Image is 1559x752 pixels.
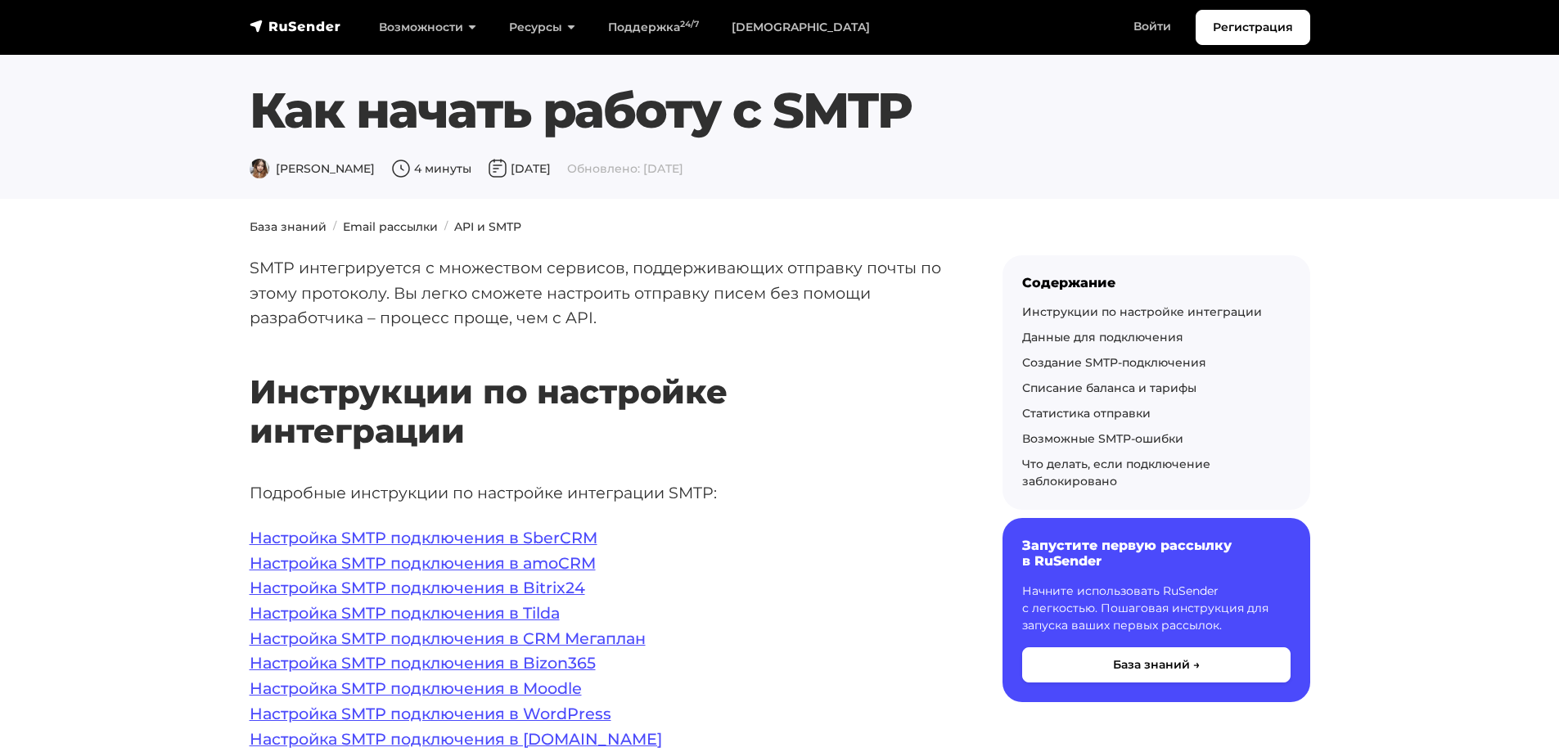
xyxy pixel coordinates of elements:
h1: Как начать работу с SMTP [250,81,1310,140]
a: API и SMTP [454,219,521,234]
h6: Запустите первую рассылку в RuSender [1022,538,1291,569]
button: База знаний → [1022,647,1291,682]
a: Данные для подключения [1022,330,1183,344]
a: Ресурсы [493,11,592,44]
span: Обновлено: [DATE] [567,161,683,176]
a: Email рассылки [343,219,438,234]
a: Возможности [363,11,493,44]
a: Списание баланса и тарифы [1022,381,1196,395]
a: Статистика отправки [1022,406,1151,421]
a: Настройка SMTP подключения в Bizon365 [250,653,596,673]
a: База знаний [250,219,327,234]
a: Войти [1117,10,1187,43]
a: Что делать, если подключение заблокировано [1022,457,1210,489]
span: [PERSON_NAME] [250,161,375,176]
img: Время чтения [391,159,411,178]
a: Настройка SMTP подключения в amoCRM [250,553,596,573]
a: Настройка SMTP подключения в Tilda [250,603,560,623]
a: Настройка SMTP подключения в SberCRM [250,528,597,547]
a: Поддержка24/7 [592,11,715,44]
sup: 24/7 [680,19,699,29]
a: Настройка SMTP подключения в [DOMAIN_NAME] [250,729,662,749]
div: Содержание [1022,275,1291,290]
span: 4 минуты [391,161,471,176]
img: Дата публикации [488,159,507,178]
nav: breadcrumb [240,218,1320,236]
a: Настройка SMTP подключения в Bitrix24 [250,578,585,597]
img: RuSender [250,18,341,34]
a: [DEMOGRAPHIC_DATA] [715,11,886,44]
a: Возможные SMTP-ошибки [1022,431,1183,446]
a: Регистрация [1196,10,1310,45]
h2: Инструкции по настройке интеграции [250,324,950,451]
p: Начните использовать RuSender с легкостью. Пошаговая инструкция для запуска ваших первых рассылок. [1022,583,1291,634]
a: Запустите первую рассылку в RuSender Начните использовать RuSender с легкостью. Пошаговая инструк... [1003,518,1310,701]
a: Настройка SMTP подключения в WordPress [250,704,611,723]
span: [DATE] [488,161,551,176]
a: Инструкции по настройке интеграции [1022,304,1262,319]
p: SMTP интегрируется с множеством сервисов, поддерживающих отправку почты по этому протоколу. Вы ле... [250,255,950,331]
a: Создание SMTP-подключения [1022,355,1206,370]
a: Настройка SMTP подключения в CRM Мегаплан [250,628,646,648]
a: Настройка SMTP подключения в Moodle [250,678,582,698]
p: Подробные инструкции по настройке интеграции SMTP: [250,480,950,506]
